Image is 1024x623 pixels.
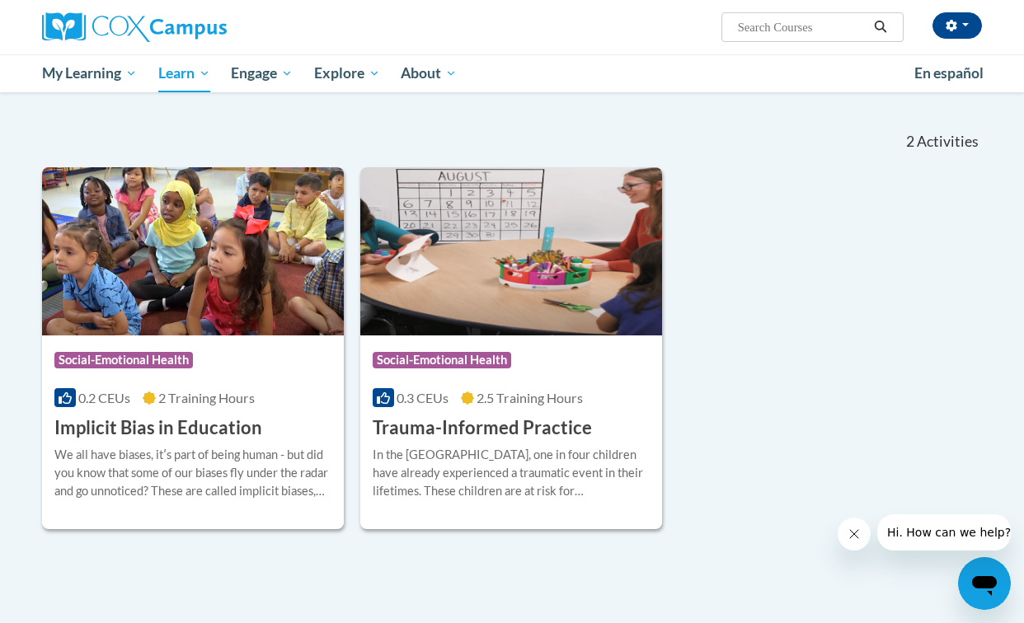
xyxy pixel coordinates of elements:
a: Course LogoSocial-Emotional Health0.2 CEUs2 Training Hours Implicit Bias in EducationWe all have ... [42,167,344,530]
span: 2 [906,133,914,151]
span: 2.5 Training Hours [477,390,583,405]
span: Learn [158,63,210,83]
span: 0.2 CEUs [78,390,130,405]
img: Course Logo [360,167,662,335]
span: 0.3 CEUs [397,390,449,405]
a: My Learning [31,54,148,92]
a: Explore [303,54,391,92]
img: Course Logo [42,167,344,335]
span: 2 Training Hours [158,390,255,405]
input: Search Courses [736,17,868,37]
a: En español [904,56,994,91]
iframe: Close message [838,518,871,550]
span: My Learning [42,63,137,83]
button: Search [868,17,893,37]
iframe: Message from company [877,514,1011,550]
span: Activities [917,133,979,151]
h3: Trauma-Informed Practice [373,415,592,441]
a: Engage [220,54,303,92]
h3: Implicit Bias in Education [54,415,262,441]
span: En español [914,64,984,82]
span: Social-Emotional Health [373,352,511,368]
span: Explore [314,63,380,83]
span: About [401,63,457,83]
button: Account Settings [932,12,982,39]
span: Engage [231,63,293,83]
div: In the [GEOGRAPHIC_DATA], one in four children have already experienced a traumatic event in thei... [373,446,650,500]
a: Learn [148,54,221,92]
span: Social-Emotional Health [54,352,193,368]
div: We all have biases, itʹs part of being human - but did you know that some of our biases fly under... [54,446,331,500]
a: About [391,54,468,92]
iframe: Button to launch messaging window [958,557,1011,610]
a: Cox Campus [42,12,339,42]
div: Main menu [30,54,994,92]
a: Course LogoSocial-Emotional Health0.3 CEUs2.5 Training Hours Trauma-Informed PracticeIn the [GEOG... [360,167,662,530]
img: Cox Campus [42,12,227,42]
